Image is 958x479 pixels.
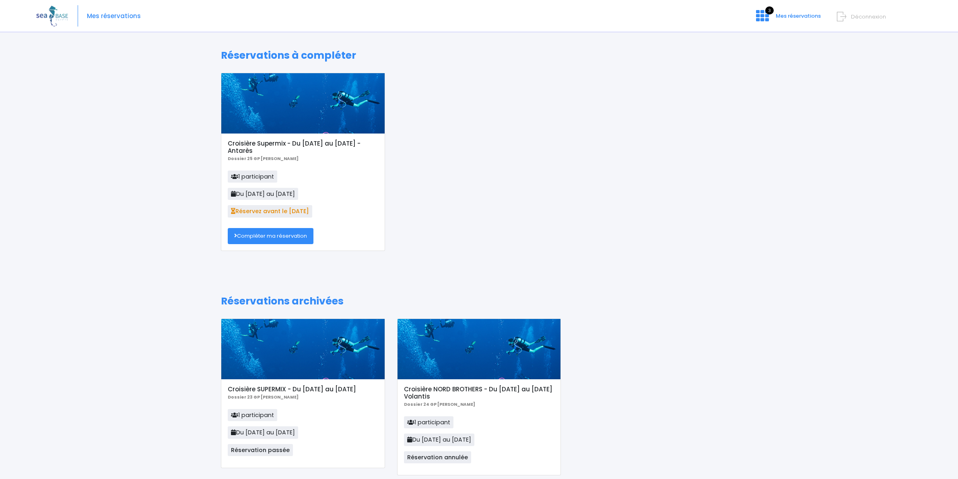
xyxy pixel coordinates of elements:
[404,401,475,407] b: Dossier 24 GP [PERSON_NAME]
[221,49,737,62] h1: Réservations à compléter
[228,140,378,154] h5: Croisière Supermix - Du [DATE] au [DATE] - Antarès
[404,416,453,428] span: 1 participant
[404,451,471,463] span: Réservation annulée
[851,13,886,21] span: Déconnexion
[228,228,313,244] a: Compléter ma réservation
[228,156,299,162] b: Dossier 25 GP [PERSON_NAME]
[228,394,299,400] b: Dossier 23 GP [PERSON_NAME]
[404,386,554,400] h5: Croisière NORD BROTHERS - Du [DATE] au [DATE] Volantis
[228,409,277,421] span: 1 participant
[228,444,293,456] span: Réservation passée
[228,188,298,200] span: Du [DATE] au [DATE]
[221,295,737,307] h1: Réservations archivées
[228,386,378,393] h5: Croisière SUPERMIX - Du [DATE] au [DATE]
[404,434,474,446] span: Du [DATE] au [DATE]
[228,205,312,217] span: Réservez avant le [DATE]
[228,426,298,438] span: Du [DATE] au [DATE]
[776,12,821,20] span: Mes réservations
[765,6,774,14] span: 3
[750,15,826,23] a: 3 Mes réservations
[228,171,277,183] span: 1 participant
